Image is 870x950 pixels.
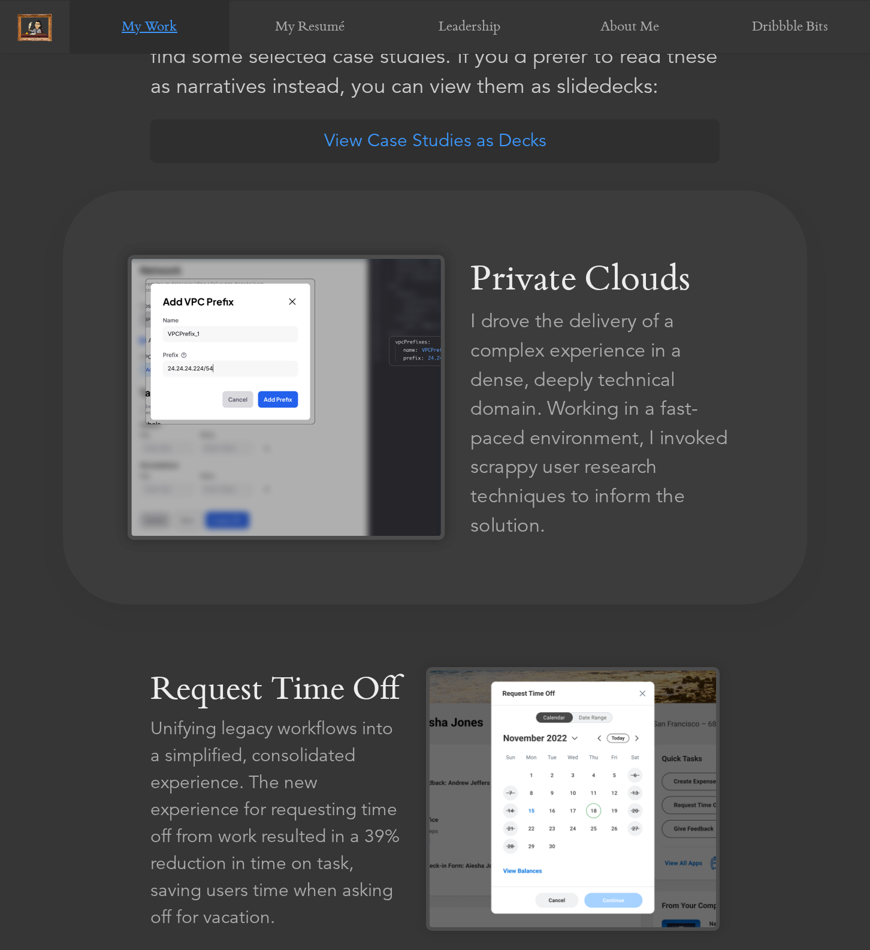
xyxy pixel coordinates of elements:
[70,1,229,55] a: My Work
[63,190,807,604] a: Private Clouds Private Clouds Private Clouds I drove the delivery of a complex experience in a de...
[150,715,402,931] div: Unifying legacy workflows into a simplified, consolidated experience. The new experience for requ...
[128,255,445,539] img: Private Clouds
[150,11,720,101] p: Thanks for taking the time to check out my work! Here, you'll find some selected case studies. If...
[150,667,402,715] div: Request Time Off
[470,307,742,540] div: I drove the delivery of a complex experience in a dense, deeply technical domain. Working in a fa...
[17,14,52,41] img: picture-frame.png
[550,1,710,55] a: About Me
[229,1,389,55] a: My Resumé
[150,119,720,163] a: View Case Studies as Decks
[710,1,870,55] a: Dribbble Bits
[389,1,549,55] a: Leadership
[470,255,742,306] div: Private Clouds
